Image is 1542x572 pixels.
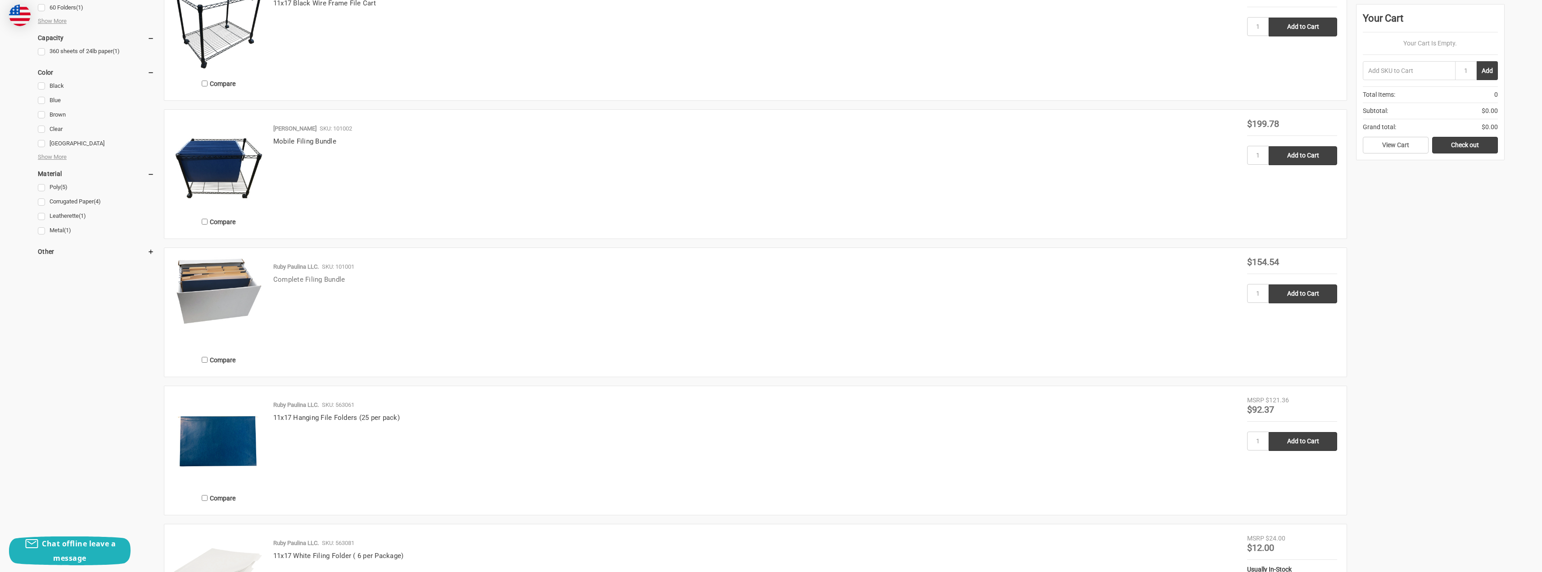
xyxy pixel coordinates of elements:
input: Add to Cart [1269,18,1337,36]
a: Metal [38,225,154,237]
span: Grand total: [1363,122,1396,132]
input: Compare [202,81,208,86]
span: $24.00 [1266,535,1285,542]
span: (1) [113,48,120,54]
span: $0.00 [1482,122,1498,132]
span: (1) [79,212,86,219]
p: SKU: 563061 [322,401,354,410]
a: [GEOGRAPHIC_DATA] [38,138,154,150]
input: Compare [202,219,208,225]
button: Add [1477,61,1498,80]
p: Ruby Paulina LLC. [273,539,319,548]
a: Black [38,80,154,92]
span: (4) [94,198,101,205]
a: Brown [38,109,154,121]
img: 11x17 Hanging File Folders [174,396,264,486]
a: Leatherette [38,210,154,222]
a: Complete Filing Bundle [174,257,264,347]
div: Your Cart [1363,11,1498,32]
a: Poly [38,181,154,194]
input: Compare [202,495,208,501]
input: Add to Cart [1269,432,1337,451]
a: Mobile Filing Bundle [273,137,336,145]
p: [PERSON_NAME] [273,124,317,133]
p: SKU: 101002 [320,124,352,133]
p: Ruby Paulina LLC. [273,401,319,410]
span: $154.54 [1247,257,1279,267]
span: $92.37 [1247,404,1274,415]
p: SKU: 563081 [322,539,354,548]
p: SKU: 101001 [322,262,354,271]
h5: Capacity [38,32,154,43]
h5: Other [38,246,154,257]
a: 11x17 White Filing Folder ( 6 per Package) [273,552,404,560]
div: MSRP [1247,396,1264,405]
span: $0.00 [1482,106,1498,116]
span: Show More [38,17,67,26]
label: Compare [174,214,264,229]
label: Compare [174,352,264,367]
label: Compare [174,491,264,505]
a: 360 sheets of 24lb paper [38,45,154,58]
a: Complete Filing Bundle [273,275,345,284]
input: Add to Cart [1269,146,1337,165]
span: Show More [38,153,67,162]
h5: Material [38,168,154,179]
span: $12.00 [1247,542,1274,553]
span: (5) [60,184,68,190]
img: Mobile Filing Bundle [174,119,264,209]
span: (1) [76,4,83,11]
span: Subtotal: [1363,106,1388,116]
a: Blue [38,95,154,107]
a: 60 Folders [38,2,154,14]
a: Corrugated Paper [38,196,154,208]
span: 0 [1494,90,1498,99]
input: Add SKU to Cart [1363,61,1455,80]
a: Clear [38,123,154,135]
img: duty and tax information for United States [9,5,31,26]
span: $121.36 [1266,396,1289,404]
img: Complete Filing Bundle [174,257,264,324]
a: Check out [1432,137,1498,154]
span: $199.78 [1247,118,1279,129]
button: Chat offline leave a message [9,536,131,565]
a: View Cart [1363,137,1429,154]
h5: Color [38,67,154,78]
input: Compare [202,357,208,363]
span: Total Items: [1363,90,1395,99]
p: Your Cart Is Empty. [1363,39,1498,48]
a: 11x17 Hanging File Folders (25 per pack) [273,414,400,422]
span: (1) [64,227,71,234]
input: Add to Cart [1269,284,1337,303]
div: MSRP [1247,534,1264,543]
span: Chat offline leave a message [42,539,116,563]
p: Ruby Paulina LLC. [273,262,319,271]
label: Compare [174,76,264,91]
